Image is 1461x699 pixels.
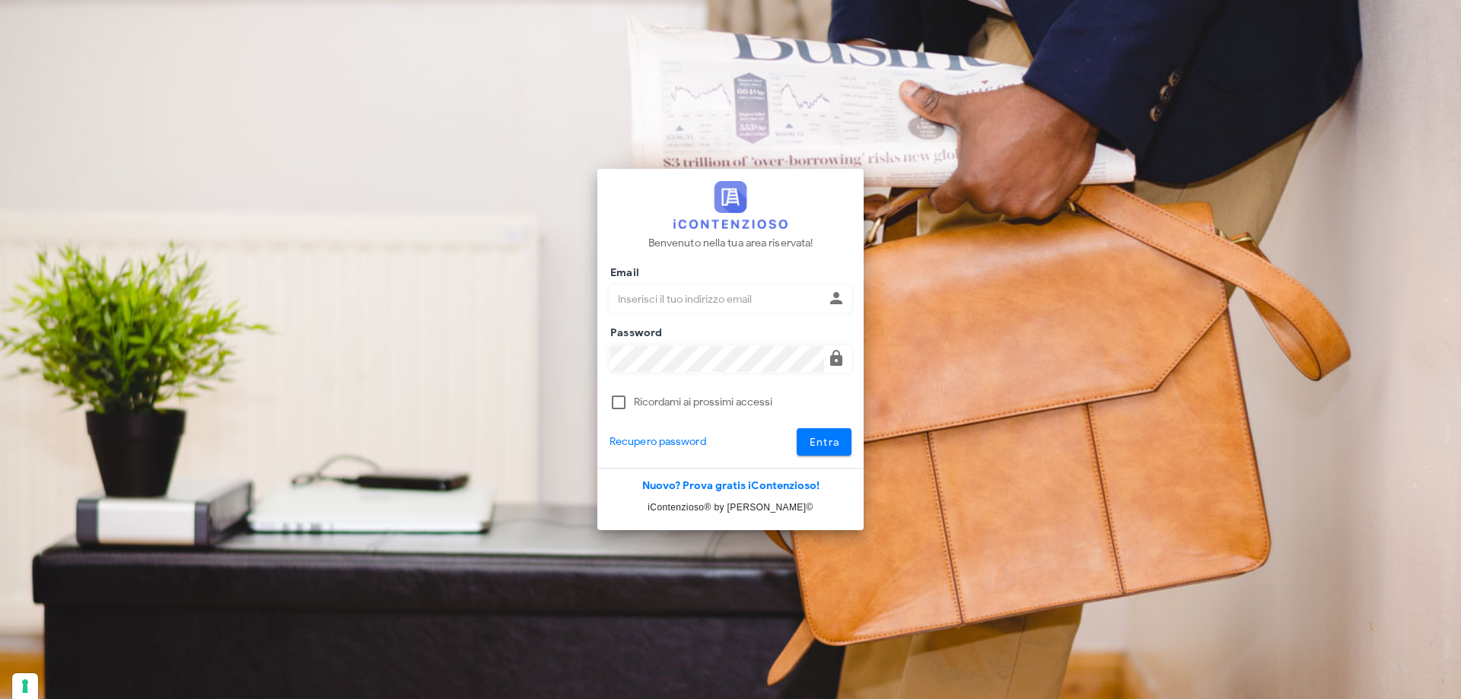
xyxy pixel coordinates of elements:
span: Entra [809,436,840,449]
label: Email [606,265,639,281]
p: iContenzioso® by [PERSON_NAME]© [597,500,864,515]
p: Benvenuto nella tua area riservata! [648,235,813,252]
button: Entra [797,428,852,456]
a: Nuovo? Prova gratis iContenzioso! [642,479,820,492]
input: Inserisci il tuo indirizzo email [610,286,824,312]
button: Le tue preferenze relative al consenso per le tecnologie di tracciamento [12,673,38,699]
label: Ricordami ai prossimi accessi [634,395,851,410]
label: Password [606,326,663,341]
a: Recupero password [610,434,706,450]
